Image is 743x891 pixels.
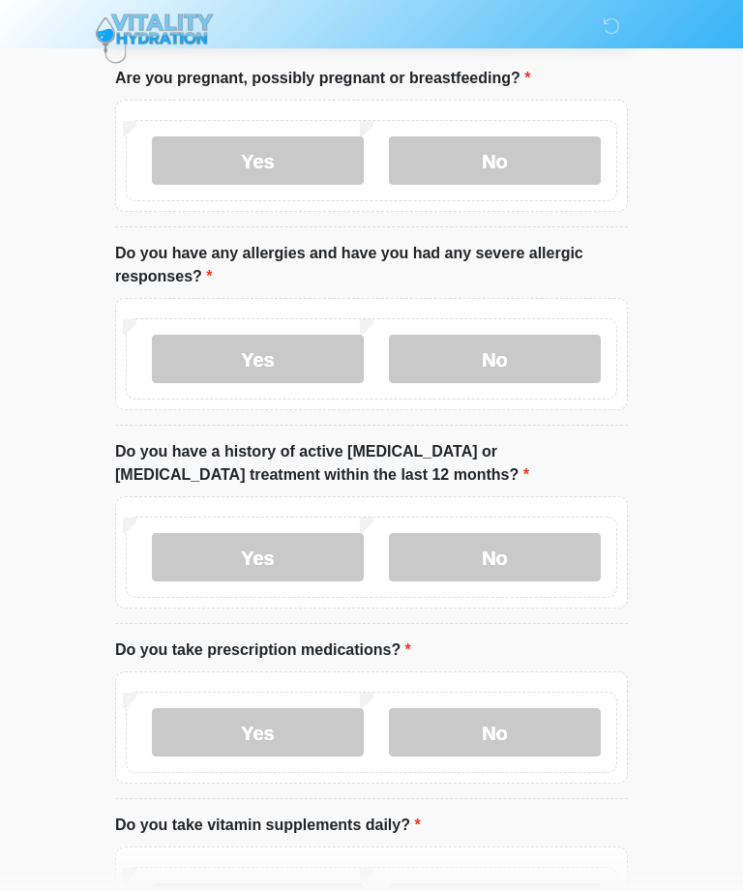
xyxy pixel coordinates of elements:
[115,441,628,488] label: Do you have a history of active [MEDICAL_DATA] or [MEDICAL_DATA] treatment within the last 12 mon...
[389,336,601,384] label: No
[389,534,601,582] label: No
[389,709,601,757] label: No
[152,534,364,582] label: Yes
[96,15,214,64] img: Vitality Hydration Logo
[152,336,364,384] label: Yes
[152,137,364,186] label: Yes
[115,639,411,663] label: Do you take prescription medications?
[115,815,421,838] label: Do you take vitamin supplements daily?
[115,68,530,91] label: Are you pregnant, possibly pregnant or breastfeeding?
[115,243,628,289] label: Do you have any allergies and have you had any severe allergic responses?
[389,137,601,186] label: No
[152,709,364,757] label: Yes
